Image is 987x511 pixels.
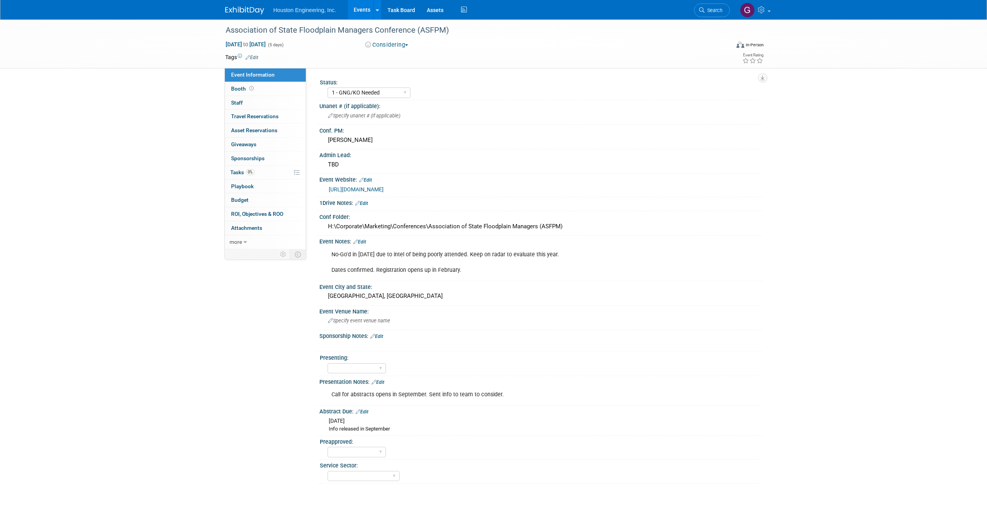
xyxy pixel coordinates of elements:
[246,169,254,175] span: 0%
[225,193,306,207] a: Budget
[745,42,764,48] div: In-Person
[231,141,256,147] span: Giveaways
[325,159,756,171] div: TBD
[225,235,306,249] a: more
[231,86,255,92] span: Booth
[225,7,264,14] img: ExhibitDay
[328,318,390,324] span: Specify event venue name
[319,406,762,416] div: Abstract Due:
[736,42,744,48] img: Format-Inperson.png
[225,82,306,96] a: Booth
[370,334,383,339] a: Edit
[319,174,762,184] div: Event Website:
[225,124,306,137] a: Asset Reservations
[231,155,265,161] span: Sponsorships
[320,436,759,446] div: Preapproved:
[359,177,372,183] a: Edit
[320,77,759,86] div: Status:
[319,149,762,159] div: Admin Lead:
[329,418,345,424] span: [DATE]
[355,201,368,206] a: Edit
[225,96,306,110] a: Staff
[231,72,275,78] span: Event Information
[363,41,411,49] button: Considering
[319,376,762,386] div: Presentation Notes:
[372,380,384,385] a: Edit
[225,110,306,123] a: Travel Reservations
[231,183,254,189] span: Playbook
[329,425,756,433] div: Info released in September
[225,207,306,221] a: ROI, Objectives & ROO
[248,86,255,91] span: Booth not reserved yet
[231,225,262,231] span: Attachments
[225,138,306,151] a: Giveaways
[225,180,306,193] a: Playbook
[740,3,755,17] img: Greg Thompson
[230,169,254,175] span: Tasks
[277,249,290,259] td: Personalize Event Tab Strip
[225,221,306,235] a: Attachments
[694,3,730,17] a: Search
[326,387,677,402] div: Call for abstracts opens in September. Sent info to team to consider.
[320,460,759,469] div: Service Sector:
[273,7,336,13] span: Houston Engineering, Inc.
[319,281,762,291] div: Event City and State:
[353,239,366,245] a: Edit
[225,166,306,179] a: Tasks0%
[319,330,762,340] div: Sponsorship Notes:
[319,125,762,135] div: Conf. PM:
[231,127,277,133] span: Asset Reservations
[319,236,762,246] div: Event Notes:
[231,100,243,106] span: Staff
[225,53,258,61] td: Tags
[684,40,764,52] div: Event Format
[231,197,249,203] span: Budget
[290,249,306,259] td: Toggle Event Tabs
[231,113,279,119] span: Travel Reservations
[705,7,722,13] span: Search
[225,152,306,165] a: Sponsorships
[325,290,756,302] div: [GEOGRAPHIC_DATA], [GEOGRAPHIC_DATA]
[319,100,762,110] div: Unanet # (if applicable):
[225,41,266,48] span: [DATE] [DATE]
[319,197,762,207] div: 1Drive Notes:
[325,134,756,146] div: [PERSON_NAME]
[231,211,283,217] span: ROI, Objectives & ROO
[742,53,763,57] div: Event Rating
[245,55,258,60] a: Edit
[329,186,384,192] a: [URL][DOMAIN_NAME]
[267,42,284,47] span: (5 days)
[319,306,762,315] div: Event Venue Name:
[325,220,756,233] div: H:\Corporate\Marketing\Conferences\Association of State Floodplain Managers (ASFPM)
[319,211,762,221] div: Conf Folder:
[242,41,249,47] span: to
[356,409,368,415] a: Edit
[223,23,718,37] div: Association of State Floodplain Managers Conference (ASFPM)
[320,352,759,362] div: Presenting:
[328,113,400,119] span: Specify unanet # (if applicable)
[225,68,306,82] a: Event Information
[326,247,677,278] div: No-Go'd in [DATE] due to intel of being poorly attended. Keep on radar to evaluate this year. Dat...
[230,239,242,245] span: more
